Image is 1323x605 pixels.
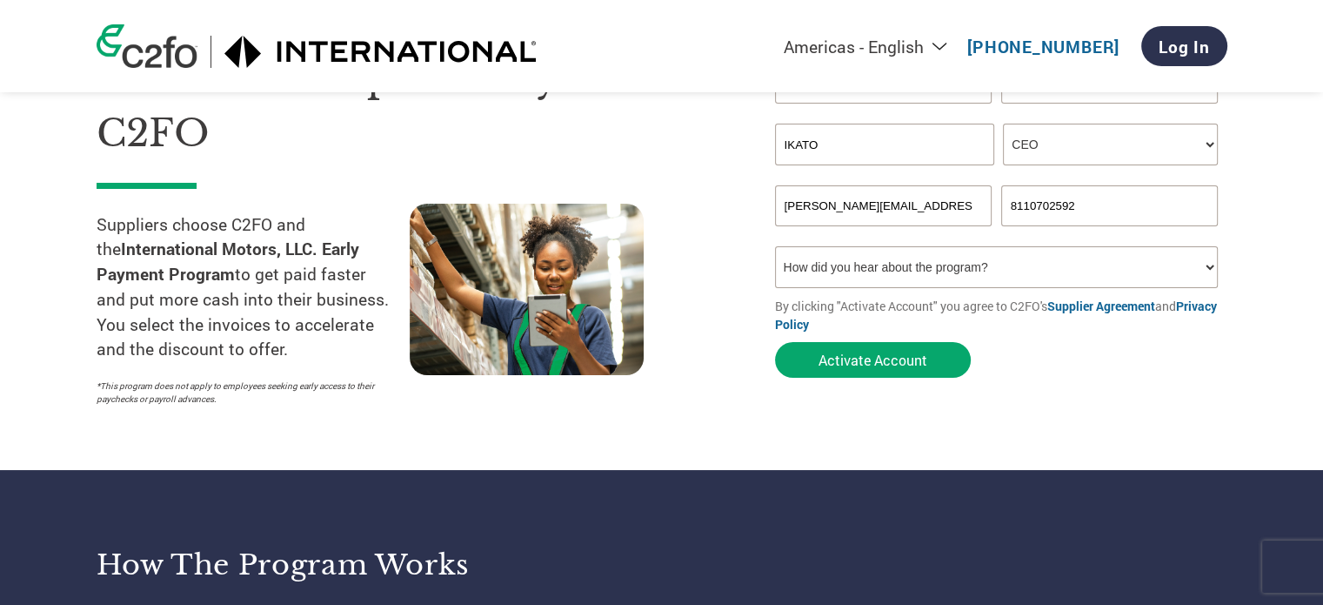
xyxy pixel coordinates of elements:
img: International Motors, LLC. [224,36,538,68]
img: c2fo logo [97,24,197,68]
div: Invalid first name or first name is too long [775,105,992,117]
div: Invalid last name or last name is too long [1001,105,1219,117]
strong: International Motors, LLC. Early Payment Program [97,238,359,285]
p: *This program does not apply to employees seeking early access to their paychecks or payroll adva... [97,380,392,406]
div: Inavlid Phone Number [1001,228,1219,239]
a: Privacy Policy [775,298,1217,333]
a: Log In [1141,26,1227,66]
h3: How the program works [97,548,640,582]
a: [PHONE_NUMBER] [967,36,1119,57]
div: Inavlid Email Address [775,228,992,239]
input: Phone* [1001,185,1219,226]
input: Your company name* [775,124,994,165]
p: Suppliers choose C2FO and the to get paid faster and put more cash into their business. You selec... [97,212,410,363]
p: By clicking "Activate Account" you agree to C2FO's and [775,297,1227,333]
img: supply chain worker [410,204,644,375]
div: Invalid company name or company name is too long [775,167,1219,178]
select: Title/Role [1003,124,1218,165]
input: Invalid Email format [775,185,992,226]
button: Activate Account [775,342,971,378]
a: Supplier Agreement [1047,298,1155,314]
